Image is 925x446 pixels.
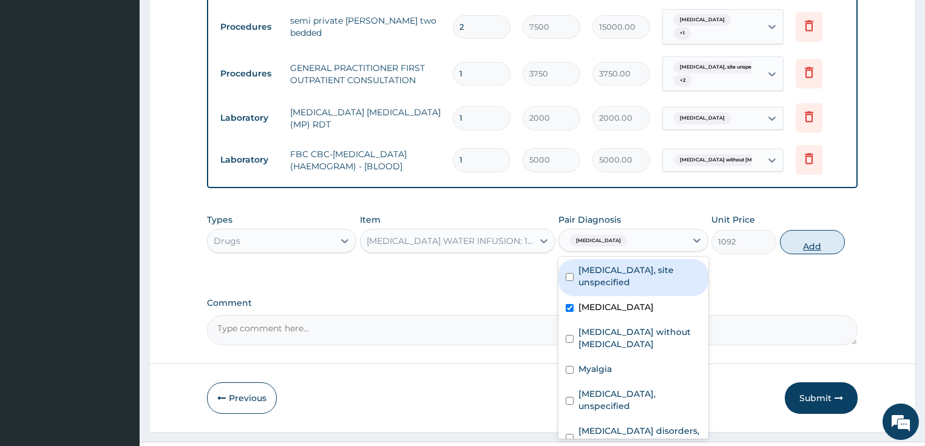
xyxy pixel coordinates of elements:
td: Laboratory [214,107,284,129]
label: [MEDICAL_DATA], site unspecified [578,264,701,288]
td: Laboratory [214,149,284,171]
div: Drugs [214,235,240,247]
button: Previous [207,382,277,414]
span: [MEDICAL_DATA] without [MEDICAL_DATA] [674,154,796,166]
label: Myalgia [578,363,612,375]
textarea: Type your message and hit 'Enter' [6,308,231,351]
span: [MEDICAL_DATA] [674,112,731,124]
label: Item [360,214,381,226]
div: Chat with us now [63,68,204,84]
button: Add [780,230,845,254]
td: Procedures [214,63,284,85]
td: FBC CBC-[MEDICAL_DATA] (HAEMOGRAM) - [BLOOD] [284,142,447,178]
label: [MEDICAL_DATA], unspecified [578,388,701,412]
span: + 1 [674,27,691,39]
div: [MEDICAL_DATA] WATER INFUSION: 10% - 500ML(PLUS INFUSION SET) [367,235,534,247]
label: [MEDICAL_DATA] without [MEDICAL_DATA] [578,326,701,350]
span: We're online! [70,141,168,264]
label: Types [207,215,232,225]
label: Comment [207,298,858,308]
span: [MEDICAL_DATA], site unspecified [674,61,771,73]
span: [MEDICAL_DATA] [674,14,731,26]
div: Minimize live chat window [199,6,228,35]
td: GENERAL PRACTITIONER FIRST OUTPATIENT CONSULTATION [284,56,447,92]
button: Submit [785,382,858,414]
label: [MEDICAL_DATA] [578,301,654,313]
td: Procedures [214,16,284,38]
td: [MEDICAL_DATA] [MEDICAL_DATA] (MP) RDT [284,100,447,137]
label: Pair Diagnosis [558,214,621,226]
span: + 2 [674,75,692,87]
img: d_794563401_company_1708531726252_794563401 [22,61,49,91]
td: semi private [PERSON_NAME] two bedded [284,8,447,45]
span: [MEDICAL_DATA] [570,235,627,247]
label: Unit Price [711,214,755,226]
